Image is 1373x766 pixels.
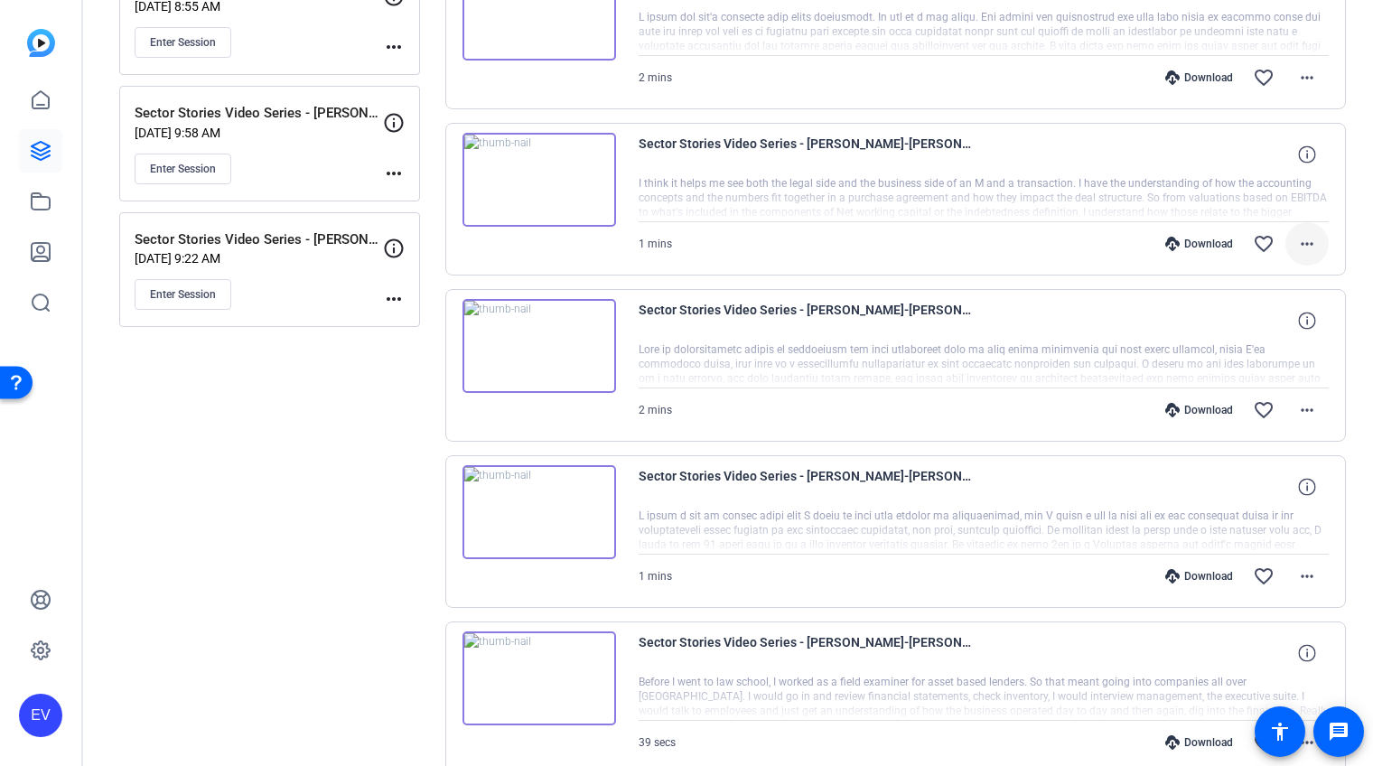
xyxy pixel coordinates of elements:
[639,736,676,749] span: 39 secs
[462,631,616,725] img: thumb-nail
[135,251,383,266] p: [DATE] 9:22 AM
[150,162,216,176] span: Enter Session
[1253,67,1275,89] mat-icon: favorite_border
[135,279,231,310] button: Enter Session
[639,133,973,176] span: Sector Stories Video Series - [PERSON_NAME]-[PERSON_NAME]-2025-08-12-13-17-40-902-0
[1296,732,1318,753] mat-icon: more_horiz
[1156,70,1242,85] div: Download
[1296,565,1318,587] mat-icon: more_horiz
[150,35,216,50] span: Enter Session
[639,71,672,84] span: 2 mins
[150,287,216,302] span: Enter Session
[135,154,231,184] button: Enter Session
[639,238,672,250] span: 1 mins
[1296,399,1318,421] mat-icon: more_horiz
[1269,721,1291,743] mat-icon: accessibility
[639,404,672,416] span: 2 mins
[1156,569,1242,584] div: Download
[462,465,616,559] img: thumb-nail
[462,299,616,393] img: thumb-nail
[135,103,383,124] p: Sector Stories Video Series - [PERSON_NAME]
[1328,721,1350,743] mat-icon: message
[383,163,405,184] mat-icon: more_horiz
[1156,735,1242,750] div: Download
[383,36,405,58] mat-icon: more_horiz
[639,570,672,583] span: 1 mins
[135,27,231,58] button: Enter Session
[1253,399,1275,421] mat-icon: favorite_border
[27,29,55,57] img: blue-gradient.svg
[19,694,62,737] div: EV
[639,299,973,342] span: Sector Stories Video Series - [PERSON_NAME]-[PERSON_NAME]-2025-08-12-13-15-54-585-0
[383,288,405,310] mat-icon: more_horiz
[1253,732,1275,753] mat-icon: favorite_border
[1253,233,1275,255] mat-icon: favorite_border
[1296,233,1318,255] mat-icon: more_horiz
[639,631,973,675] span: Sector Stories Video Series - [PERSON_NAME]-[PERSON_NAME]-2025-08-12-13-11-05-779-0
[135,229,383,250] p: Sector Stories Video Series - [PERSON_NAME]
[1156,237,1242,251] div: Download
[462,133,616,227] img: thumb-nail
[1253,565,1275,587] mat-icon: favorite_border
[135,126,383,140] p: [DATE] 9:58 AM
[1296,67,1318,89] mat-icon: more_horiz
[639,465,973,509] span: Sector Stories Video Series - [PERSON_NAME]-[PERSON_NAME]-2025-08-12-13-13-51-272-0
[1156,403,1242,417] div: Download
